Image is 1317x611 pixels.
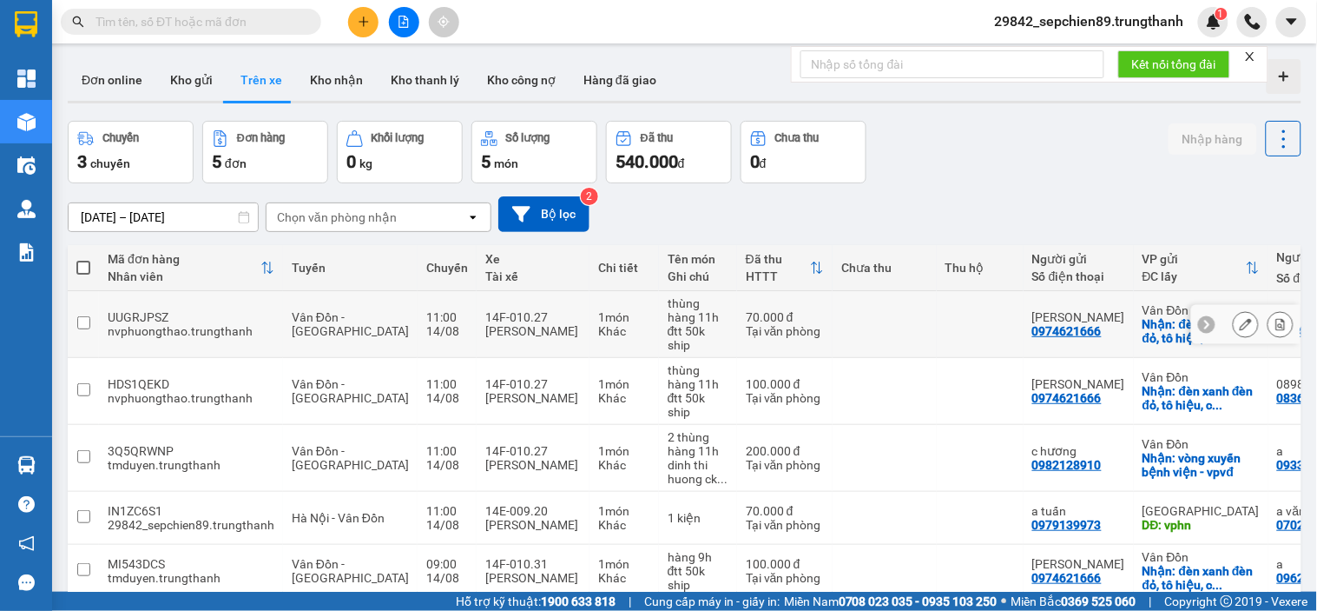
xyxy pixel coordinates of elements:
div: Mã đơn hàng [108,252,260,266]
strong: 1900 633 818 [541,594,616,608]
th: Toggle SortBy [737,245,833,291]
div: Tại văn phòng [746,518,824,532]
div: Nhận: đèn xanh đèn đỏ, tô hiệu, cp-vpvđ [1142,317,1260,345]
button: Kho thanh lý [377,59,473,101]
div: c giang [1032,377,1125,391]
span: Vân Đồn - [GEOGRAPHIC_DATA] [292,377,409,405]
img: logo-vxr [15,11,37,37]
div: DĐ: vphn [1142,518,1260,532]
div: tmduyen.trungthanh [108,458,274,472]
span: kg [359,156,372,170]
div: Số điện thoại [1032,269,1125,283]
img: warehouse-icon [17,156,36,175]
div: MI543DCS [108,557,274,571]
div: 14/08 [426,571,468,585]
div: Nhận: vòng xuyến bệnh viện - vpvđ [1142,451,1260,479]
div: 1 món [598,557,650,571]
div: 1 kiện [668,511,728,525]
button: Hàng đã giao [570,59,670,101]
div: 0979139973 [1032,518,1102,532]
div: Khác [598,571,650,585]
button: Nhập hàng [1169,123,1257,155]
div: Vân Đồn [1142,550,1260,564]
div: 3Q5QRWNP [108,444,274,458]
img: warehouse-icon [17,456,36,475]
span: 0 [750,151,760,172]
div: 14F-010.27 [485,377,581,391]
div: 11:00 [426,504,468,518]
button: Kho gửi [156,59,227,101]
div: 70.000 đ [746,504,824,518]
div: HTTT [746,269,810,283]
input: Nhập số tổng đài [800,50,1104,78]
img: icon-new-feature [1206,14,1222,30]
div: 11:00 [426,377,468,391]
svg: open [466,210,480,224]
span: search [72,16,84,28]
th: Toggle SortBy [1134,245,1268,291]
th: Toggle SortBy [99,245,283,291]
div: Tại văn phòng [746,571,824,585]
div: nvphuongthao.trungthanh [108,391,274,405]
div: Nhận: đèn xanh đèn đỏ, tô hiệu, cp-vpvđ [1142,564,1260,592]
button: Khối lượng0kg [337,121,463,183]
button: Số lượng5món [471,121,597,183]
img: warehouse-icon [17,200,36,218]
span: 540.000 [616,151,678,172]
span: Vân Đồn - [GEOGRAPHIC_DATA] [292,310,409,338]
button: Kho công nợ [473,59,570,101]
span: chuyến [90,156,130,170]
div: a tuấn [1032,504,1125,518]
div: 29842_sepchien89.trungthanh [108,518,274,532]
div: 11:00 [426,444,468,458]
div: 100.000 đ [746,557,824,571]
span: notification [18,535,35,552]
span: đ [678,156,685,170]
span: question-circle [18,496,35,513]
strong: 0708 023 035 - 0935 103 250 [839,594,998,608]
div: c hương [1032,444,1125,458]
button: Kết nối tổng đài [1118,50,1230,78]
button: Đơn online [68,59,156,101]
span: Vân Đồn - [GEOGRAPHIC_DATA] [292,557,409,585]
img: solution-icon [17,243,36,262]
div: Thu hộ [945,261,1015,275]
div: Tại văn phòng [746,391,824,405]
div: dinh thi huong ck tt 200k cước lúc 10h45p [668,458,728,486]
div: 14/08 [426,391,468,405]
div: HDS1QEKD [108,377,274,391]
div: Chọn văn phòng nhận [277,209,397,226]
div: [PERSON_NAME] [485,324,581,338]
span: Miền Bắc [1011,592,1136,611]
div: Khác [598,324,650,338]
div: Nhận: đèn xanh đèn đỏ, tô hiệu, cp-vpvđ [1142,384,1260,412]
div: Khác [598,391,650,405]
span: message [18,574,35,591]
div: 1 món [598,310,650,324]
div: đtt 50k ship [668,324,728,352]
span: plus [358,16,370,28]
div: 14/08 [426,324,468,338]
div: 200.000 đ [746,444,824,458]
div: Chuyến [426,261,468,275]
div: 14F-010.27 [485,444,581,458]
div: Vân Đồn [1142,437,1260,451]
span: Kết nối tổng đài [1132,55,1216,74]
div: tmduyen.trungthanh [108,571,274,585]
sup: 1 [1215,8,1228,20]
div: 14/08 [426,458,468,472]
span: | [629,592,631,611]
span: 3 [77,151,87,172]
div: [GEOGRAPHIC_DATA] [1142,504,1260,518]
div: Đã thu [746,252,810,266]
div: ĐC lấy [1142,269,1246,283]
div: [PERSON_NAME] [485,571,581,585]
span: đ [760,156,767,170]
sup: 2 [581,188,598,205]
div: 09:00 [426,557,468,571]
span: 5 [212,151,221,172]
button: Chuyến3chuyến [68,121,194,183]
div: 0974621666 [1032,571,1102,585]
span: Hà Nội - Vân Đồn [292,511,385,525]
button: Trên xe [227,59,296,101]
